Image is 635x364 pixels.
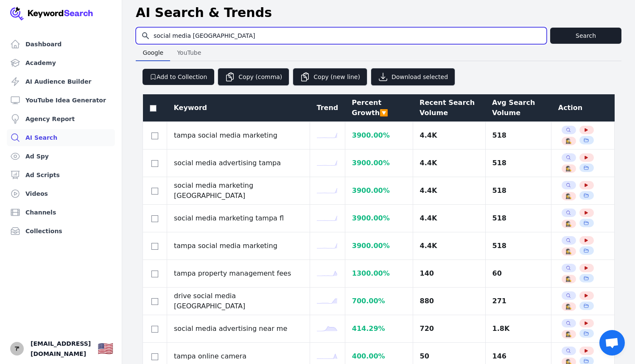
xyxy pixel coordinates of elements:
div: 3900.00 % [352,186,406,196]
button: Add to Collection [143,69,214,85]
button: 🕵️‍♀️ [565,303,572,310]
a: Ad Spy [7,148,115,165]
div: 700.00 % [352,296,406,306]
div: 4.4K [420,213,478,223]
span: YouTube [173,47,204,59]
div: Action [558,103,608,113]
div: Percent Growth 🔽 [352,98,406,118]
div: 3900.00 % [352,158,406,168]
span: 🕵️‍♀️ [565,193,572,200]
div: 50 [420,351,478,361]
input: Search [136,28,546,44]
div: 518 [492,241,545,251]
div: 1.8K [492,324,545,334]
a: Videos [7,185,115,202]
div: 140 [420,268,478,279]
td: social media marketing [GEOGRAPHIC_DATA] [167,177,310,205]
td: social media marketing tampa fl [167,205,310,232]
div: 1300.00 % [352,268,406,279]
h1: AI Search & Trends [136,5,272,20]
td: drive social media [GEOGRAPHIC_DATA] [167,288,310,315]
td: tampa social media marketing [167,232,310,260]
td: tampa property management fees [167,260,310,288]
div: Trend [317,103,338,113]
div: 414.29 % [352,324,406,334]
div: 400.00 % [352,351,406,361]
span: 🕵️‍♀️ [565,248,572,255]
a: AI Search [7,129,115,146]
div: 518 [492,213,545,223]
button: Open user button [10,342,24,356]
div: Recent Search Volume [420,98,478,118]
div: 3900.00 % [352,241,406,251]
span: Google [139,47,167,59]
div: 3900.00 % [352,213,406,223]
a: Academy [7,54,115,71]
a: Collections [7,223,115,240]
a: Ad Scripts [7,166,115,183]
span: 🕵️‍♀️ [565,276,572,282]
span: 🕵️‍♀️ [565,165,572,172]
button: Download selected [371,68,455,86]
a: YouTube Idea Generator [7,92,115,109]
button: Copy (new line) [293,68,367,86]
span: 🕵️‍♀️ [565,303,572,310]
td: social media advertising near me [167,315,310,343]
a: Dashboard [7,36,115,53]
span: 🕵️‍♀️ [565,220,572,227]
div: 60 [492,268,545,279]
a: Channels [7,204,115,221]
div: 880 [420,296,478,306]
div: 146 [492,351,545,361]
button: Copy (comma) [218,68,289,86]
div: 4.4K [420,186,478,196]
button: 🕵️‍♀️ [565,331,572,338]
a: AI Audience Builder [7,73,115,90]
div: 4.4K [420,158,478,168]
button: 🕵️‍♀️ [565,193,572,200]
a: Agency Report [7,110,115,127]
div: 518 [492,158,545,168]
div: Keyword [174,103,303,113]
img: Your Company [10,7,93,20]
div: 🇺🇸 [98,341,113,356]
div: 4.4K [420,241,478,251]
button: 🕵️‍♀️ [565,248,572,255]
div: Open chat [599,330,625,356]
span: 🕵️‍♀️ [565,331,572,338]
img: TL MEDIA [10,342,24,356]
td: social media advertising tampa [167,150,310,177]
div: 271 [492,296,545,306]
button: 🕵️‍♀️ [565,220,572,227]
button: Search [550,28,621,44]
div: 720 [420,324,478,334]
div: 518 [492,130,545,141]
div: 3900.00 % [352,130,406,141]
span: 🕵️‍♀️ [565,138,572,144]
span: [EMAIL_ADDRESS][DOMAIN_NAME] [31,339,91,359]
td: tampa social media marketing [167,122,310,150]
div: 4.4K [420,130,478,141]
div: Avg Search Volume [492,98,545,118]
button: 🕵️‍♀️ [565,276,572,282]
button: 🕵️‍♀️ [565,138,572,144]
button: 🇺🇸 [98,340,113,357]
button: 🕵️‍♀️ [565,165,572,172]
div: 518 [492,186,545,196]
